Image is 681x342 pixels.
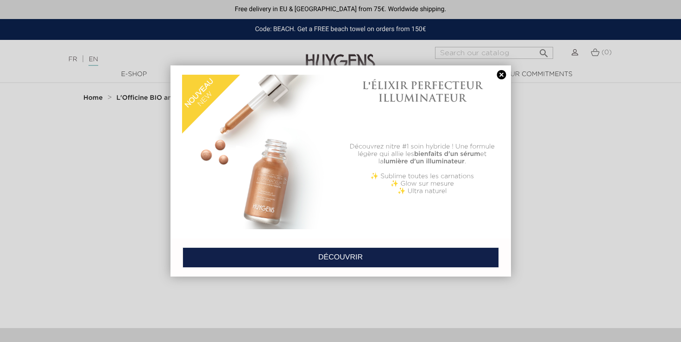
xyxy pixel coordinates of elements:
p: ✨ Sublime toutes les carnations [345,173,499,180]
p: ✨ Glow sur mesure [345,180,499,187]
b: lumière d'un illuminateur [384,158,465,165]
b: bienfaits d'un sérum [414,151,480,157]
h1: L'ÉLIXIR PERFECTEUR ILLUMINATEUR [345,79,499,104]
p: Découvrez nitre #1 soin hybride ! Une formule légère qui allie les et la . [345,143,499,165]
p: ✨ Ultra naturel [345,187,499,195]
a: DÉCOUVRIR [183,247,499,268]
